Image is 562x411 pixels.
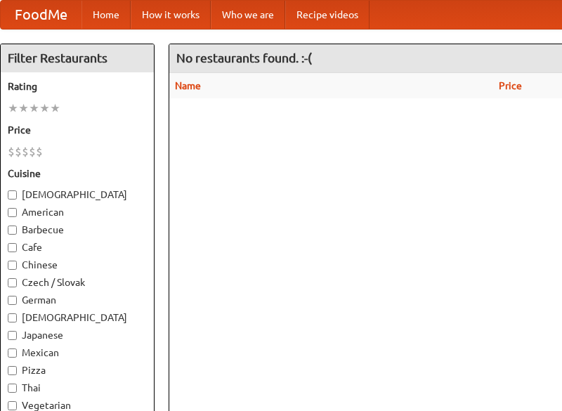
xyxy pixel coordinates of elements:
input: Chinese [8,261,17,270]
h5: Rating [8,79,147,93]
li: $ [15,144,22,159]
label: Pizza [8,363,147,377]
h5: Cuisine [8,167,147,181]
li: ★ [18,100,29,116]
label: Mexican [8,346,147,360]
li: $ [36,144,43,159]
h4: Filter Restaurants [1,44,154,72]
label: Chinese [8,258,147,272]
input: Pizza [8,366,17,375]
li: $ [8,144,15,159]
li: ★ [29,100,39,116]
a: Name [175,80,201,91]
input: American [8,208,17,217]
label: Cafe [8,240,147,254]
label: Czech / Slovak [8,275,147,289]
ng-pluralize: No restaurants found. :-( [176,51,312,65]
input: Mexican [8,348,17,358]
input: Thai [8,384,17,393]
label: Barbecue [8,223,147,237]
li: $ [29,144,36,159]
li: ★ [50,100,60,116]
a: Home [81,1,131,29]
label: [DEMOGRAPHIC_DATA] [8,188,147,202]
input: [DEMOGRAPHIC_DATA] [8,313,17,322]
li: $ [22,144,29,159]
label: American [8,205,147,219]
input: [DEMOGRAPHIC_DATA] [8,190,17,200]
label: [DEMOGRAPHIC_DATA] [8,311,147,325]
li: ★ [8,100,18,116]
label: Japanese [8,328,147,342]
a: Who we are [211,1,285,29]
input: German [8,296,17,305]
li: ★ [39,100,50,116]
a: How it works [131,1,211,29]
input: Czech / Slovak [8,278,17,287]
input: Cafe [8,243,17,252]
a: Price [499,80,522,91]
a: FoodMe [1,1,81,29]
h5: Price [8,123,147,137]
label: Thai [8,381,147,395]
input: Japanese [8,331,17,340]
input: Barbecue [8,226,17,235]
label: German [8,293,147,307]
input: Vegetarian [8,401,17,410]
a: Recipe videos [285,1,370,29]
